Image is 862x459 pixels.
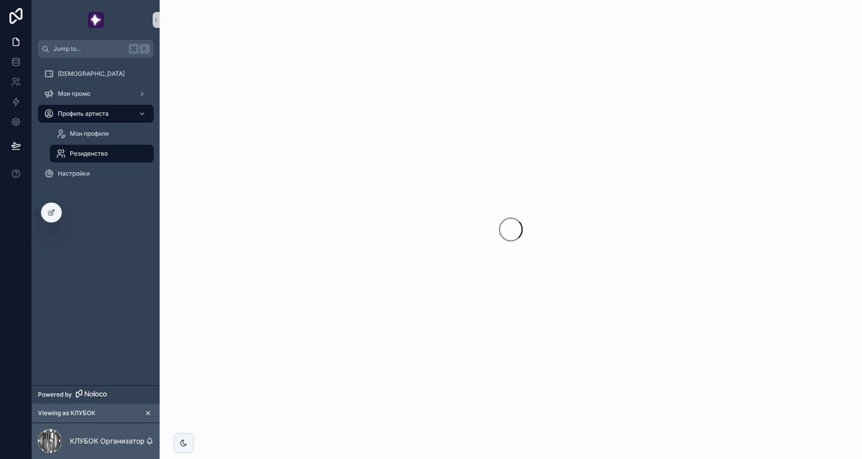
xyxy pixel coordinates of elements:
[50,125,154,143] a: Мои профили
[141,45,149,53] span: K
[58,90,90,98] span: Мои промо
[53,45,125,53] span: Jump to...
[70,130,109,138] span: Мои профили
[38,85,154,103] a: Мои промо
[58,110,109,118] span: Профиль артиста
[38,391,72,399] span: Powered by
[32,385,160,404] a: Powered by
[32,58,160,196] div: scrollable content
[38,105,154,123] a: Профиль артиста
[88,12,104,28] img: App logo
[58,170,90,178] span: Настройки
[38,40,154,58] button: Jump to...K
[70,150,108,158] span: Резиденство
[58,70,125,78] span: [DEMOGRAPHIC_DATA]
[38,165,154,183] a: Настройки
[70,436,145,446] p: КЛУБОК Организатор
[50,145,154,163] a: Резиденство
[38,409,95,417] span: Viewing as КЛУБОК
[38,65,154,83] a: [DEMOGRAPHIC_DATA]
